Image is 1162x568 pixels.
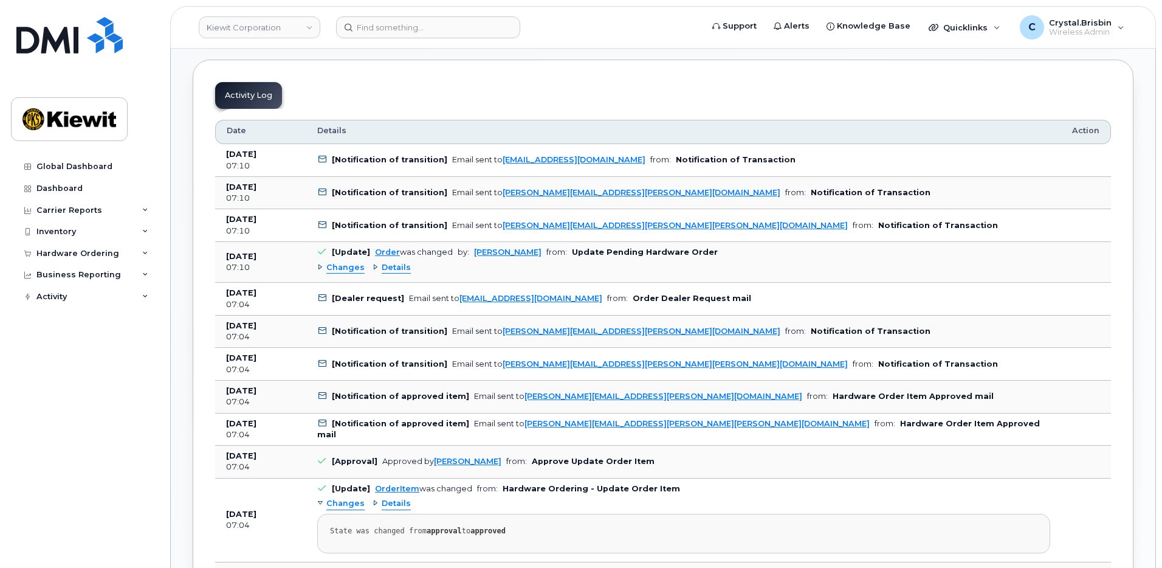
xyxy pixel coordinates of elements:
[227,125,246,136] span: Date
[503,327,780,336] a: [PERSON_NAME][EMAIL_ADDRESS][PERSON_NAME][DOMAIN_NAME]
[503,155,645,164] a: [EMAIL_ADDRESS][DOMAIN_NAME]
[818,14,919,38] a: Knowledge Base
[853,359,873,369] span: from:
[452,359,848,369] div: Email sent to
[503,484,680,493] b: Hardware Ordering - Update Order Item
[226,262,295,273] div: 07:10
[226,161,295,171] div: 07:10
[572,248,718,257] b: Update Pending Hardware Order
[375,248,453,257] div: was changed
[503,221,848,230] a: [PERSON_NAME][EMAIL_ADDRESS][PERSON_NAME][PERSON_NAME][DOMAIN_NAME]
[452,221,848,230] div: Email sent to
[878,359,998,369] b: Notification of Transaction
[226,364,295,375] div: 07:04
[332,457,377,466] b: [Approval]
[199,16,320,38] a: Kiewit Corporation
[427,527,462,535] strong: approval
[470,527,506,535] strong: approved
[226,150,256,159] b: [DATE]
[1109,515,1153,559] iframe: Messenger Launcher
[811,188,930,197] b: Notification of Transaction
[375,484,472,493] div: was changed
[226,252,256,261] b: [DATE]
[332,248,370,257] b: [Update]
[452,188,780,197] div: Email sent to
[1061,120,1111,144] th: Action
[332,419,469,428] b: [Notification of approved item]
[330,527,1037,536] div: State was changed from to
[458,248,469,257] span: by:
[878,221,998,230] b: Notification of Transaction
[474,419,870,428] div: Email sent to
[226,419,256,428] b: [DATE]
[226,299,295,310] div: 07:04
[723,20,757,32] span: Support
[336,16,520,38] input: Find something...
[375,484,419,493] a: OrderItem
[452,327,780,336] div: Email sent to
[474,392,802,401] div: Email sent to
[317,419,1040,439] b: Hardware Order Item Approved mail
[375,248,400,257] a: Order
[332,327,447,336] b: [Notification of transition]
[459,294,602,303] a: [EMAIL_ADDRESS][DOMAIN_NAME]
[382,262,411,274] span: Details
[317,125,346,136] span: Details
[226,288,256,297] b: [DATE]
[524,419,870,428] a: [PERSON_NAME][EMAIL_ADDRESS][PERSON_NAME][PERSON_NAME][DOMAIN_NAME]
[226,321,256,330] b: [DATE]
[226,451,256,460] b: [DATE]
[784,20,810,32] span: Alerts
[226,331,295,342] div: 07:04
[332,359,447,369] b: [Notification of transition]
[1049,27,1112,37] span: Wireless Admin
[650,155,671,164] span: from:
[785,327,806,336] span: from:
[474,248,541,257] a: [PERSON_NAME]
[332,484,370,493] b: [Update]
[875,419,895,428] span: from:
[226,182,256,192] b: [DATE]
[382,457,501,466] div: Approved by
[226,386,256,395] b: [DATE]
[765,14,818,38] a: Alerts
[382,498,411,510] span: Details
[477,484,498,493] span: from:
[546,248,567,257] span: from:
[676,155,796,164] b: Notification of Transaction
[837,20,910,32] span: Knowledge Base
[226,510,256,519] b: [DATE]
[332,155,447,164] b: [Notification of transition]
[785,188,806,197] span: from:
[853,221,873,230] span: from:
[326,498,365,510] span: Changes
[226,520,295,531] div: 07:04
[607,294,628,303] span: from:
[503,359,848,369] a: [PERSON_NAME][EMAIL_ADDRESS][PERSON_NAME][PERSON_NAME][DOMAIN_NAME]
[704,14,765,38] a: Support
[833,392,994,401] b: Hardware Order Item Approved mail
[1049,18,1112,27] span: Crystal.Brisbin
[226,353,256,362] b: [DATE]
[226,226,295,237] div: 07:10
[332,294,404,303] b: [Dealer request]
[332,188,447,197] b: [Notification of transition]
[503,188,780,197] a: [PERSON_NAME][EMAIL_ADDRESS][PERSON_NAME][DOMAIN_NAME]
[811,327,930,336] b: Notification of Transaction
[532,457,655,466] b: Approve Update Order Item
[524,392,802,401] a: [PERSON_NAME][EMAIL_ADDRESS][PERSON_NAME][DOMAIN_NAME]
[332,221,447,230] b: [Notification of transition]
[409,294,602,303] div: Email sent to
[226,215,256,224] b: [DATE]
[1028,20,1036,35] span: C
[332,392,469,401] b: [Notification of approved item]
[920,15,1009,40] div: Quicklinks
[452,155,645,164] div: Email sent to
[506,457,527,466] span: from:
[226,397,295,407] div: 07:04
[226,462,295,473] div: 07:04
[807,392,828,401] span: from:
[226,429,295,440] div: 07:04
[633,294,751,303] b: Order Dealer Request mail
[1011,15,1133,40] div: Crystal.Brisbin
